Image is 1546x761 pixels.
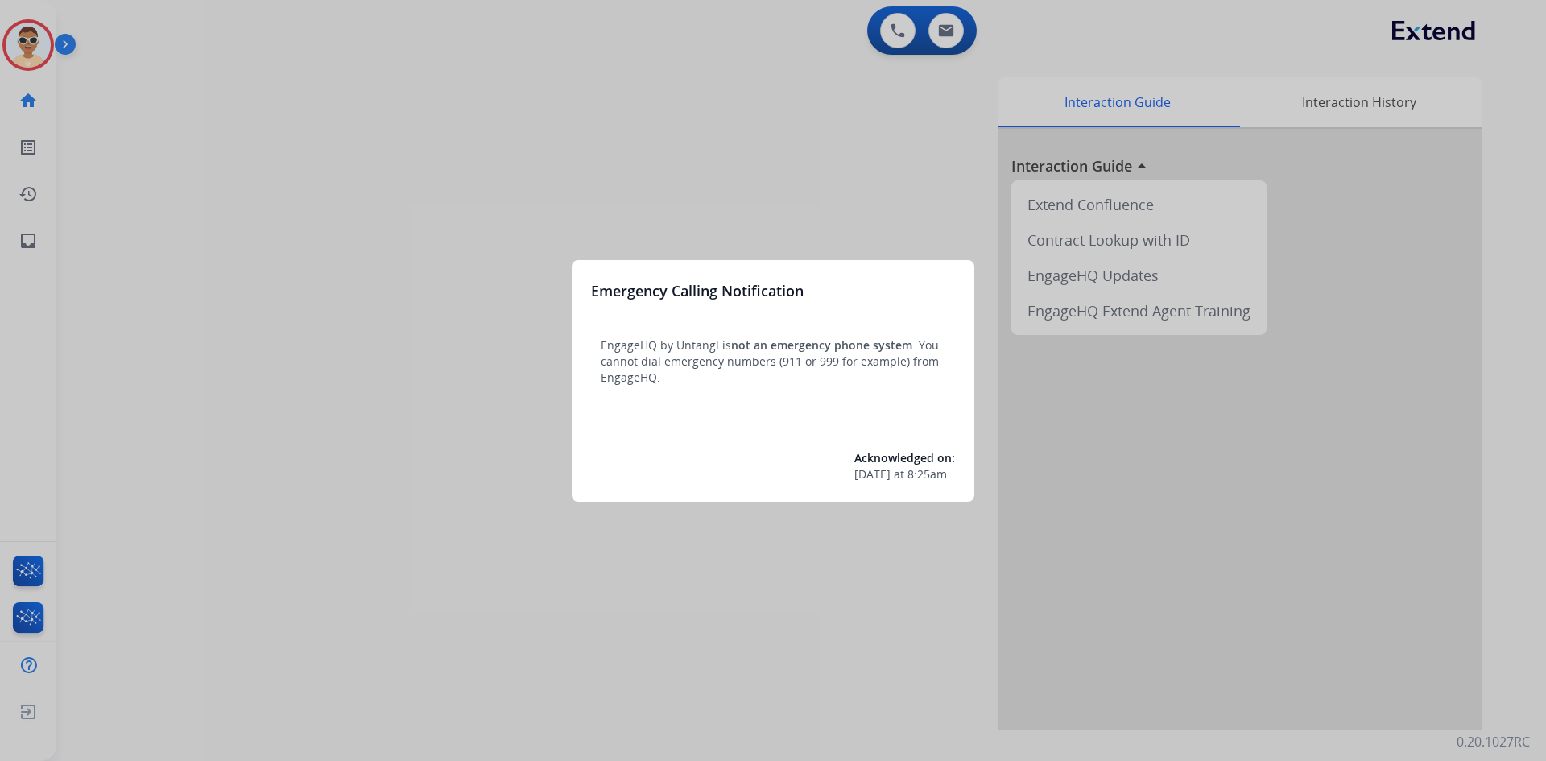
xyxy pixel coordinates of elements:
[1457,732,1530,751] p: 0.20.1027RC
[731,337,912,353] span: not an emergency phone system
[601,337,945,386] p: EngageHQ by Untangl is . You cannot dial emergency numbers (911 or 999 for example) from EngageHQ.
[591,279,804,302] h3: Emergency Calling Notification
[854,466,891,482] span: [DATE]
[907,466,947,482] span: 8:25am
[854,466,955,482] div: at
[854,450,955,465] span: Acknowledged on:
